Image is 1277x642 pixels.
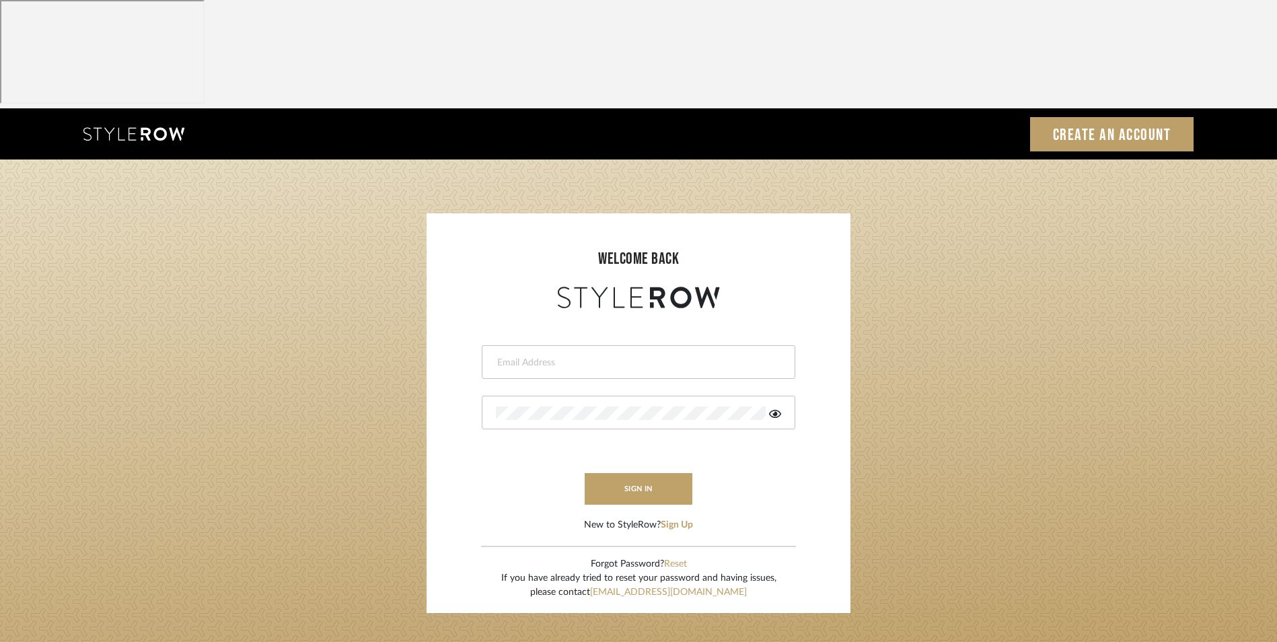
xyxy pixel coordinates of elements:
[585,473,692,505] button: sign in
[496,356,778,369] input: Email Address
[661,518,693,532] button: Sign Up
[501,557,776,571] div: Forgot Password?
[590,587,747,597] a: [EMAIL_ADDRESS][DOMAIN_NAME]
[664,557,687,571] button: Reset
[1030,117,1194,151] a: Create an Account
[501,571,776,600] div: If you have already tried to reset your password and having issues, please contact
[440,247,837,271] div: welcome back
[584,518,693,532] div: New to StyleRow?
